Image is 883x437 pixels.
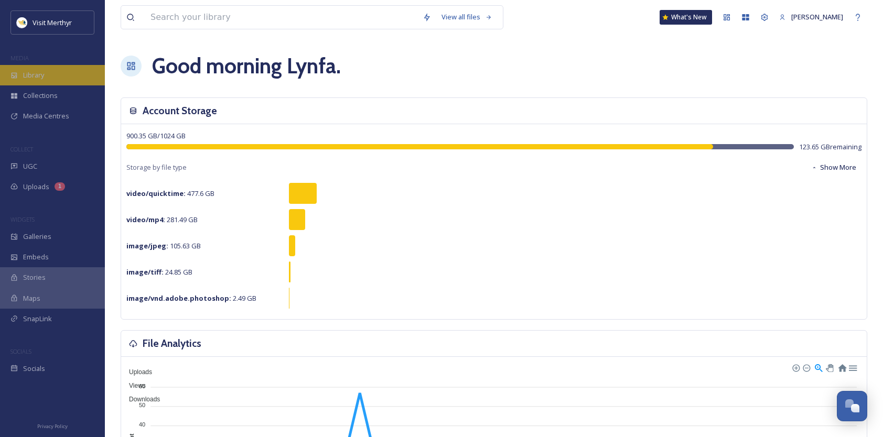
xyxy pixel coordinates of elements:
button: Open Chat [837,391,867,421]
span: WIDGETS [10,215,35,223]
span: Privacy Policy [37,423,68,430]
span: Storage by file type [126,162,187,172]
span: Galleries [23,232,51,242]
span: 281.49 GB [126,215,198,224]
span: 900.35 GB / 1024 GB [126,131,186,140]
div: Selection Zoom [814,363,823,372]
strong: image/tiff : [126,267,164,277]
span: Uploads [121,368,152,376]
span: Socials [23,364,45,374]
h1: Good morning Lynfa . [152,50,341,82]
span: [PERSON_NAME] [791,12,843,21]
tspan: 50 [139,402,145,408]
h3: Account Storage [143,103,217,118]
strong: image/vnd.adobe.photoshop : [126,293,231,303]
span: 477.6 GB [126,189,214,198]
div: 1 [55,182,65,191]
span: 123.65 GB remaining [799,142,862,152]
div: Zoom Out [802,364,810,371]
span: Downloads [121,396,160,403]
strong: image/jpeg : [126,241,168,250]
button: Show More [806,157,862,178]
strong: video/quicktime : [126,189,186,198]
span: SnapLink [23,314,52,324]
strong: video/mp4 : [126,215,165,224]
div: Zoom In [792,364,799,371]
tspan: 60 [139,383,145,389]
span: Library [23,70,44,80]
span: MEDIA [10,54,29,62]
span: Collections [23,91,58,101]
span: SOCIALS [10,347,31,355]
div: Reset Zoom [837,363,846,372]
span: Visit Merthyr [33,18,72,27]
tspan: 40 [139,421,145,428]
span: Stories [23,272,46,282]
span: Uploads [23,182,49,192]
input: Search your library [145,6,417,29]
a: View all files [436,7,498,27]
span: COLLECT [10,145,33,153]
span: Media Centres [23,111,69,121]
span: Maps [23,293,40,303]
span: 2.49 GB [126,293,256,303]
a: What's New [660,10,712,25]
img: download.jpeg [17,17,27,28]
span: Embeds [23,252,49,262]
span: 105.63 GB [126,241,201,250]
span: UGC [23,161,37,171]
a: Privacy Policy [37,419,68,432]
span: Views [121,382,146,389]
span: 24.85 GB [126,267,192,277]
div: Panning [826,364,832,370]
h3: File Analytics [143,336,201,351]
div: Menu [848,363,857,372]
a: [PERSON_NAME] [774,7,848,27]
